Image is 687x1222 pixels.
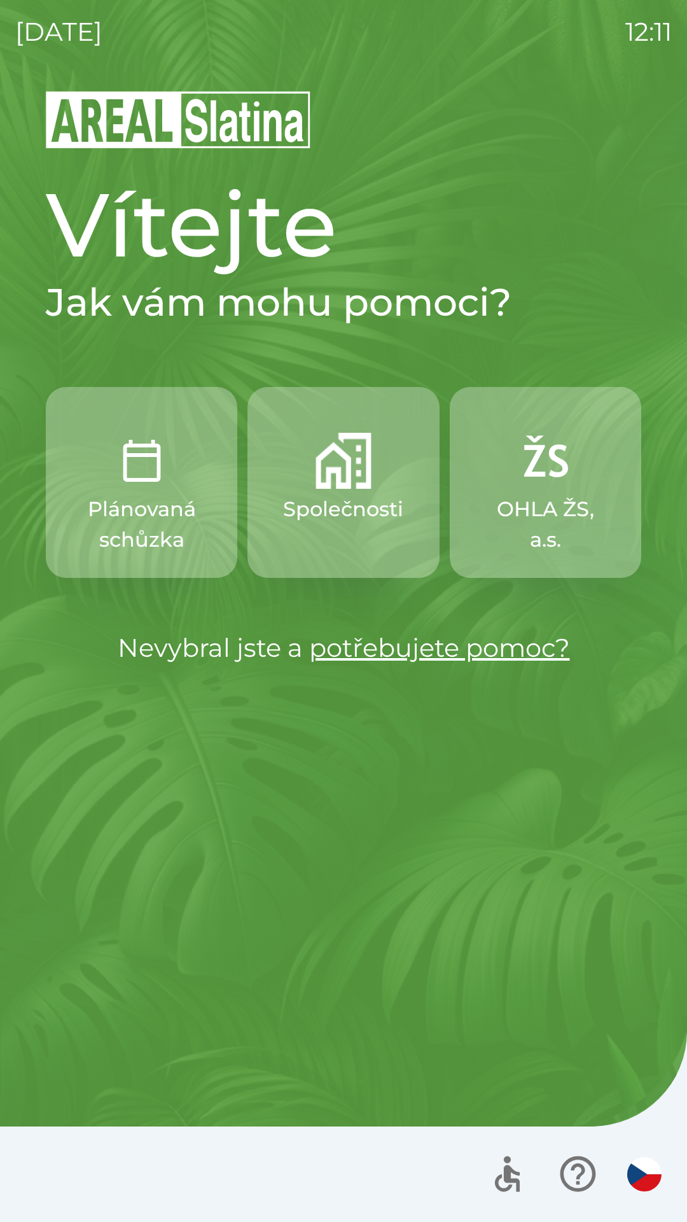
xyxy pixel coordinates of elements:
p: [DATE] [15,13,102,51]
p: OHLA ŽS, a.s. [480,494,611,555]
img: 9f72f9f4-8902-46ff-b4e6-bc4241ee3c12.png [517,433,573,489]
p: 12:11 [625,13,672,51]
img: 58b4041c-2a13-40f9-aad2-b58ace873f8c.png [316,433,371,489]
p: Společnosti [283,494,403,524]
img: Logo [46,89,641,150]
button: Společnosti [247,387,439,578]
p: Plánovaná schůzka [76,494,207,555]
h2: Jak vám mohu pomoci? [46,279,641,326]
h1: Vítejte [46,171,641,279]
img: 0ea463ad-1074-4378-bee6-aa7a2f5b9440.png [114,433,170,489]
img: cs flag [627,1157,662,1191]
button: OHLA ŽS, a.s. [450,387,641,578]
button: Plánovaná schůzka [46,387,237,578]
a: potřebujete pomoc? [309,632,570,663]
p: Nevybral jste a [46,629,641,667]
